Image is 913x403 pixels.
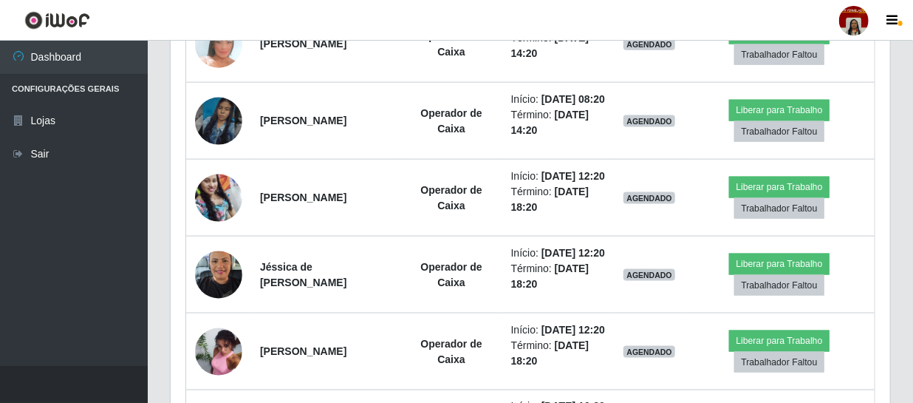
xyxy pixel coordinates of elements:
[623,192,675,204] span: AGENDADO
[511,245,606,261] li: Início:
[623,269,675,281] span: AGENDADO
[511,30,606,61] li: Término:
[734,198,824,219] button: Trabalhador Faltou
[734,275,824,296] button: Trabalhador Faltou
[541,170,605,182] time: [DATE] 12:20
[195,320,242,384] img: 1750773531322.jpeg
[195,243,242,306] img: 1725909093018.jpeg
[734,121,824,142] button: Trabalhador Faltou
[623,346,675,358] span: AGENDADO
[734,44,824,65] button: Trabalhador Faltou
[729,331,829,351] button: Liberar para Trabalho
[195,166,242,229] img: 1729705878130.jpeg
[511,338,606,369] li: Término:
[511,107,606,138] li: Término:
[195,10,242,78] img: 1737214491896.jpeg
[511,184,606,215] li: Término:
[734,352,824,373] button: Trabalhador Faltou
[729,177,829,197] button: Liberar para Trabalho
[420,107,482,135] strong: Operador de Caixa
[541,324,605,336] time: [DATE] 12:20
[260,115,346,126] strong: [PERSON_NAME]
[623,115,675,127] span: AGENDADO
[623,38,675,50] span: AGENDADO
[260,38,346,50] strong: [PERSON_NAME]
[195,79,242,163] img: 1748993831406.jpeg
[729,254,829,274] button: Liberar para Trabalho
[420,30,482,58] strong: Operador de Caixa
[511,92,606,107] li: Início:
[260,261,346,288] strong: Jéssica de [PERSON_NAME]
[420,338,482,365] strong: Operador de Caixa
[511,261,606,292] li: Término:
[541,247,605,259] time: [DATE] 12:20
[511,322,606,338] li: Início:
[260,345,346,357] strong: [PERSON_NAME]
[260,192,346,203] strong: [PERSON_NAME]
[541,93,605,105] time: [DATE] 08:20
[24,11,90,30] img: CoreUI Logo
[729,100,829,121] button: Liberar para Trabalho
[420,184,482,211] strong: Operador de Caixa
[511,169,606,184] li: Início:
[420,261,482,288] strong: Operador de Caixa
